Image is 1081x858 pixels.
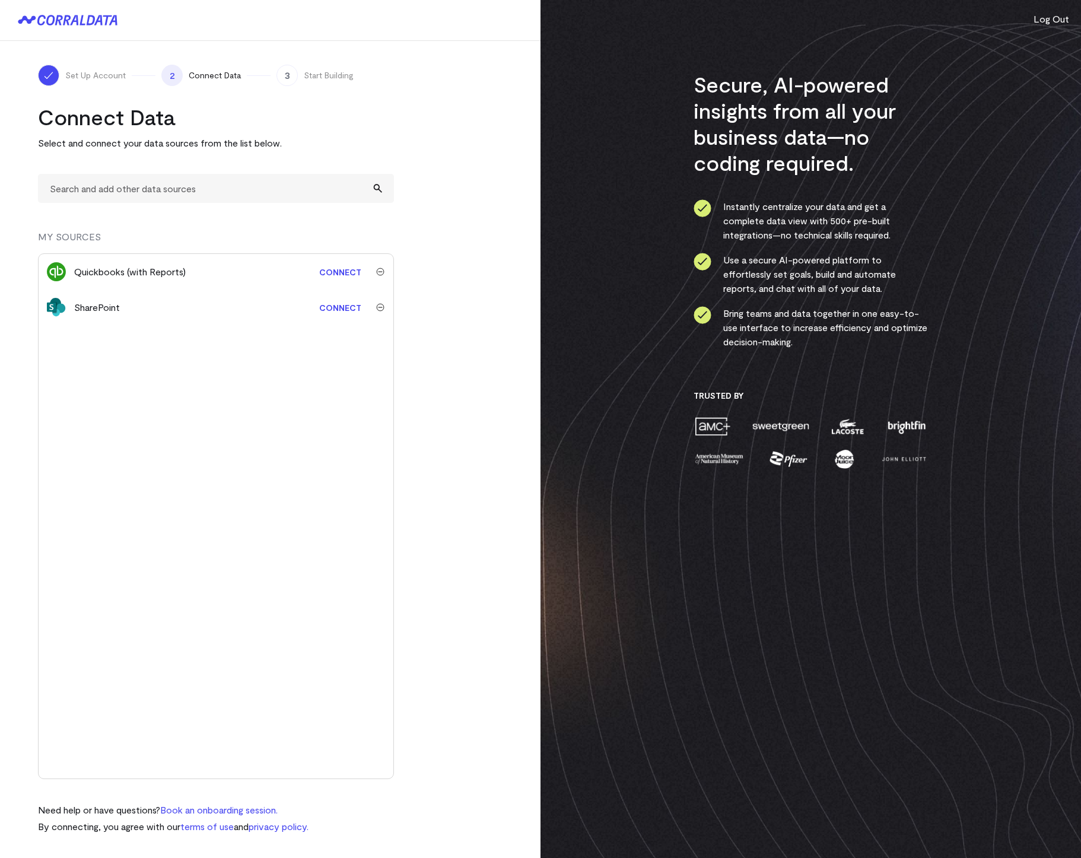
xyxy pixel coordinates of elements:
[694,71,928,176] h3: Secure, AI-powered insights from all your business data—no coding required.
[313,261,367,283] a: Connect
[304,69,354,81] span: Start Building
[768,449,809,469] img: pfizer-e137f5fc.png
[180,821,234,832] a: terms of use
[38,819,309,834] p: By connecting, you agree with our and
[47,298,66,317] img: share_point-5b472252.svg
[38,136,394,150] p: Select and connect your data sources from the list below.
[313,297,367,319] a: Connect
[694,199,928,242] li: Instantly centralize your data and get a complete data view with 500+ pre-built integrations—no t...
[74,300,120,314] div: SharePoint
[1034,12,1069,26] button: Log Out
[38,803,309,817] p: Need help or have questions?
[694,199,711,217] img: ico-check-circle-4b19435c.svg
[47,262,66,281] img: quickbooks-67797952.svg
[189,69,241,81] span: Connect Data
[38,230,394,253] div: MY SOURCES
[694,306,928,349] li: Bring teams and data together in one easy-to-use interface to increase efficiency and optimize de...
[885,416,928,437] img: brightfin-a251e171.png
[880,449,928,469] img: john-elliott-25751c40.png
[38,104,394,130] h2: Connect Data
[161,65,183,86] span: 2
[830,416,865,437] img: lacoste-7a6b0538.png
[832,449,856,469] img: moon-juice-c312e729.png
[694,449,745,469] img: amnh-5afada46.png
[249,821,309,832] a: privacy policy.
[276,65,298,86] span: 3
[751,416,810,437] img: sweetgreen-1d1fb32c.png
[160,804,278,815] a: Book an onboarding session.
[694,306,711,324] img: ico-check-circle-4b19435c.svg
[38,174,394,203] input: Search and add other data sources
[74,265,186,279] div: Quickbooks (with Reports)
[694,390,928,401] h3: Trusted By
[376,268,384,276] img: trash-40e54a27.svg
[376,303,384,312] img: trash-40e54a27.svg
[694,416,732,437] img: amc-0b11a8f1.png
[65,69,126,81] span: Set Up Account
[694,253,928,295] li: Use a secure AI-powered platform to effortlessly set goals, build and automate reports, and chat ...
[43,69,55,81] img: ico-check-white-5ff98cb1.svg
[694,253,711,271] img: ico-check-circle-4b19435c.svg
